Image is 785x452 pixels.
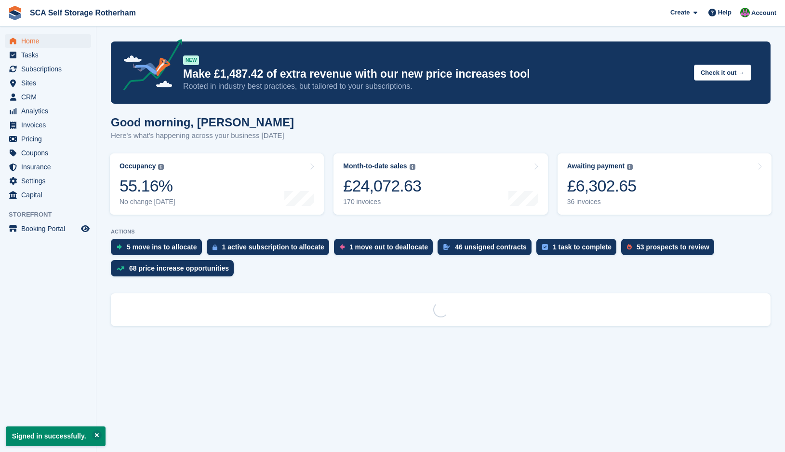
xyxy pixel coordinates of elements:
span: Subscriptions [21,62,79,76]
a: 53 prospects to review [621,239,719,260]
a: menu [5,104,91,118]
a: menu [5,132,91,146]
div: 55.16% [120,176,175,196]
img: active_subscription_to_allocate_icon-d502201f5373d7db506a760aba3b589e785aa758c864c3986d89f69b8ff3... [213,244,217,250]
img: icon-info-grey-7440780725fd019a000dd9b08b2336e03edf1995a4989e88bcd33f0948082b44.svg [410,164,415,170]
button: Check it out → [694,65,751,81]
span: Analytics [21,104,79,118]
span: Home [21,34,79,48]
div: No change [DATE] [120,198,175,206]
p: Make £1,487.42 of extra revenue with our new price increases tool [183,67,686,81]
div: NEW [183,55,199,65]
span: Capital [21,188,79,202]
a: Preview store [80,223,91,234]
div: £24,072.63 [343,176,421,196]
div: 53 prospects to review [637,243,709,251]
div: Awaiting payment [567,162,625,170]
a: menu [5,48,91,62]
img: icon-info-grey-7440780725fd019a000dd9b08b2336e03edf1995a4989e88bcd33f0948082b44.svg [158,164,164,170]
span: Invoices [21,118,79,132]
span: Help [718,8,732,17]
span: Pricing [21,132,79,146]
span: Booking Portal [21,222,79,235]
p: Rooted in industry best practices, but tailored to your subscriptions. [183,81,686,92]
span: Storefront [9,210,96,219]
a: SCA Self Storage Rotherham [26,5,140,21]
span: Insurance [21,160,79,174]
span: CRM [21,90,79,104]
img: Sarah Race [740,8,750,17]
img: price-adjustments-announcement-icon-8257ccfd72463d97f412b2fc003d46551f7dbcb40ab6d574587a9cd5c0d94... [115,39,183,94]
a: 1 task to complete [536,239,621,260]
img: prospect-51fa495bee0391a8d652442698ab0144808aea92771e9ea1ae160a38d050c398.svg [627,244,632,250]
a: menu [5,188,91,202]
span: Create [670,8,690,17]
img: contract_signature_icon-13c848040528278c33f63329250d36e43548de30e8caae1d1a13099fd9432cc5.svg [443,244,450,250]
a: 5 move ins to allocate [111,239,207,260]
a: 46 unsigned contracts [438,239,536,260]
a: menu [5,62,91,76]
div: 1 move out to deallocate [349,243,428,251]
span: Sites [21,76,79,90]
div: 1 task to complete [553,243,612,251]
span: Settings [21,174,79,188]
a: 1 move out to deallocate [334,239,438,260]
a: Awaiting payment £6,302.65 36 invoices [558,153,772,215]
div: 1 active subscription to allocate [222,243,324,251]
div: 36 invoices [567,198,637,206]
a: menu [5,34,91,48]
span: Account [751,8,776,18]
div: Month-to-date sales [343,162,407,170]
p: Signed in successfully. [6,426,106,446]
a: 68 price increase opportunities [111,260,239,281]
a: menu [5,222,91,235]
a: menu [5,146,91,160]
p: ACTIONS [111,229,771,235]
img: icon-info-grey-7440780725fd019a000dd9b08b2336e03edf1995a4989e88bcd33f0948082b44.svg [627,164,633,170]
a: Occupancy 55.16% No change [DATE] [110,153,324,215]
a: menu [5,118,91,132]
img: price_increase_opportunities-93ffe204e8149a01c8c9dc8f82e8f89637d9d84a8eef4429ea346261dce0b2c0.svg [117,266,124,271]
div: 5 move ins to allocate [127,243,197,251]
a: 1 active subscription to allocate [207,239,334,260]
div: 170 invoices [343,198,421,206]
div: £6,302.65 [567,176,637,196]
a: menu [5,76,91,90]
a: menu [5,90,91,104]
img: stora-icon-8386f47178a22dfd0bd8f6a31ec36ba5ce8667c1dd55bd0f319d3a0aa187defe.svg [8,6,22,20]
a: menu [5,160,91,174]
img: move_ins_to_allocate_icon-fdf77a2bb77ea45bf5b3d319d69a93e2d87916cf1d5bf7949dd705db3b84f3ca.svg [117,244,122,250]
img: task-75834270c22a3079a89374b754ae025e5fb1db73e45f91037f5363f120a921f8.svg [542,244,548,250]
h1: Good morning, [PERSON_NAME] [111,116,294,129]
span: Coupons [21,146,79,160]
div: 68 price increase opportunities [129,264,229,272]
span: Tasks [21,48,79,62]
div: Occupancy [120,162,156,170]
a: menu [5,174,91,188]
img: move_outs_to_deallocate_icon-f764333ba52eb49d3ac5e1228854f67142a1ed5810a6f6cc68b1a99e826820c5.svg [340,244,345,250]
div: 46 unsigned contracts [455,243,527,251]
p: Here's what's happening across your business [DATE] [111,130,294,141]
a: Month-to-date sales £24,072.63 170 invoices [333,153,547,215]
